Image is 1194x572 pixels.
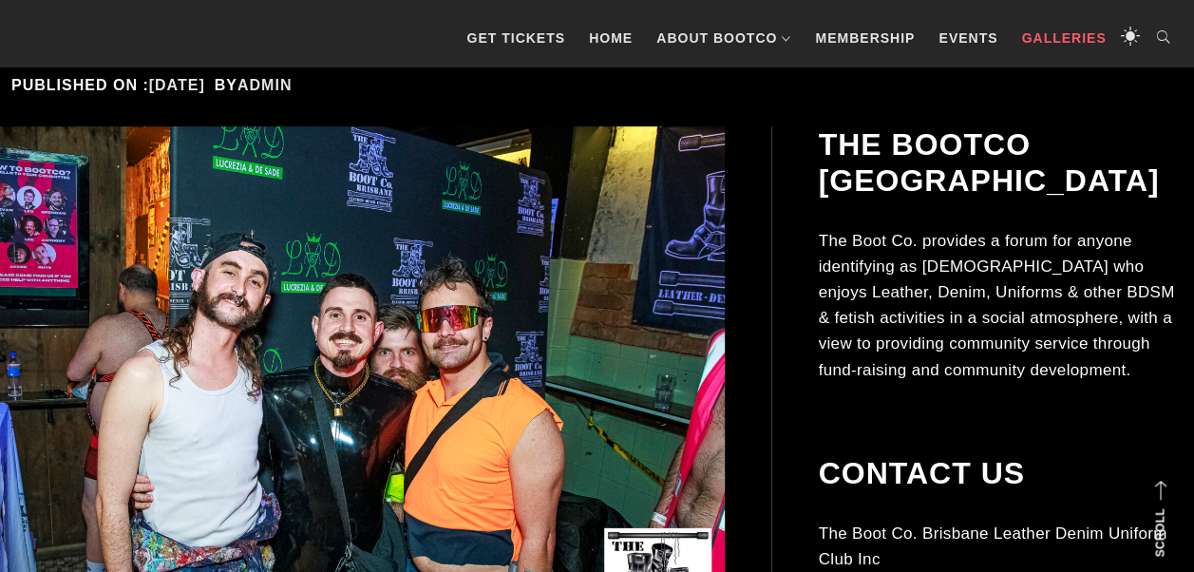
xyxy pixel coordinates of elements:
a: Home [579,10,642,67]
p: The Boot Co. provides a forum for anyone identifying as [DEMOGRAPHIC_DATA] who enjoys Leather, De... [818,228,1180,383]
a: [DATE] [149,77,205,93]
a: Galleries [1012,10,1115,67]
h2: The BootCo [GEOGRAPHIC_DATA] [818,126,1180,200]
a: Membership [805,10,924,67]
a: admin [237,77,292,93]
a: About BootCo [647,10,801,67]
a: Events [929,10,1007,67]
span: Published on : [11,77,215,93]
a: GET TICKETS [457,10,575,67]
strong: Scroll [1153,508,1166,557]
span: by [215,77,302,93]
h2: Contact Us [818,455,1180,491]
